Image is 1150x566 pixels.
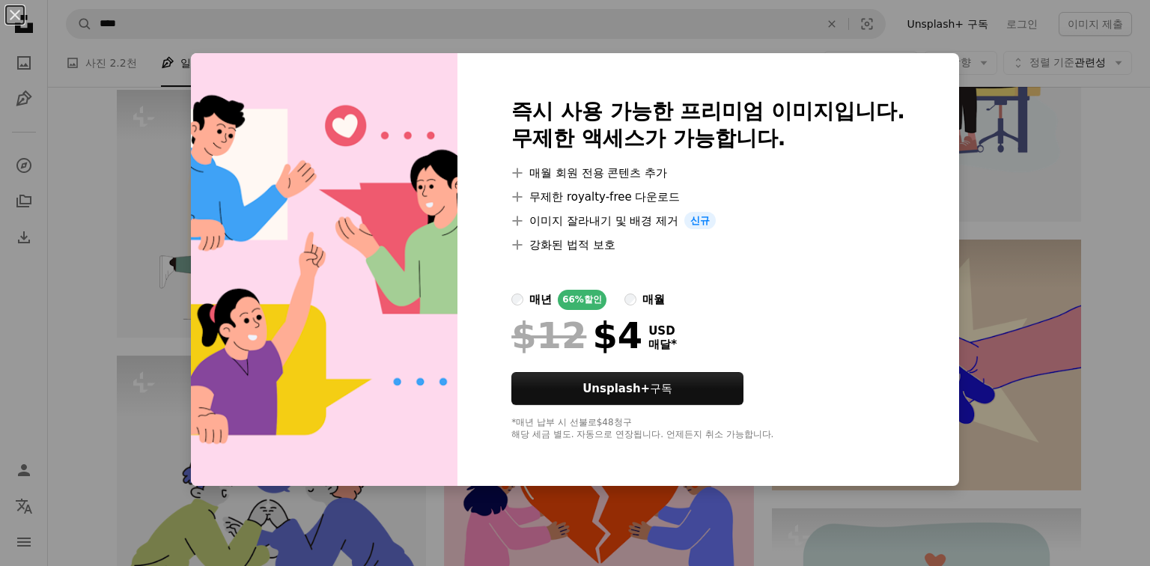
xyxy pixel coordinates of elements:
h2: 즉시 사용 가능한 프리미엄 이미지입니다. 무제한 액세스가 가능합니다. [511,98,905,152]
span: 신규 [684,212,716,230]
div: 매년 [529,290,552,308]
img: premium_vector-1724323019286-e2020db4849d [191,53,457,487]
div: 매월 [642,290,665,308]
li: 강화된 법적 보호 [511,236,905,254]
li: 무제한 royalty-free 다운로드 [511,188,905,206]
strong: Unsplash+ [582,382,650,395]
li: 매월 회원 전용 콘텐츠 추가 [511,164,905,182]
input: 매년66%할인 [511,293,523,305]
span: $12 [511,316,586,355]
div: *매년 납부 시 선불로 $48 청구 해당 세금 별도. 자동으로 연장됩니다. 언제든지 취소 가능합니다. [511,417,905,441]
div: 66% 할인 [558,290,606,310]
button: Unsplash+구독 [511,372,743,405]
input: 매월 [624,293,636,305]
div: $4 [511,316,642,355]
li: 이미지 잘라내기 및 배경 제거 [511,212,905,230]
span: USD [648,324,677,338]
